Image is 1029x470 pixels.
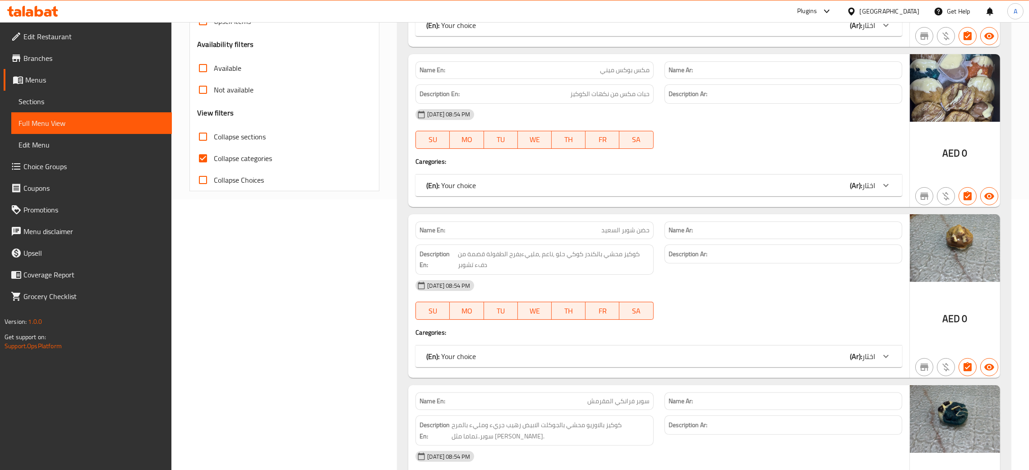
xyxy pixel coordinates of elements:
[669,249,707,260] strong: Description Ar:
[937,358,955,376] button: Purchased item
[586,302,619,320] button: FR
[450,131,484,149] button: MO
[959,27,977,45] button: Has choices
[453,304,480,318] span: MO
[197,39,254,50] h3: Availability filters
[962,310,968,327] span: 0
[214,84,254,95] span: Not available
[420,65,445,75] strong: Name En:
[555,133,582,146] span: TH
[214,153,272,164] span: Collapse categories
[28,316,42,327] span: 1.0.0
[555,304,582,318] span: TH
[910,214,1000,282] img: mmw_638930480615181524
[942,144,960,162] span: AED
[4,221,172,242] a: Menu disclaimer
[4,242,172,264] a: Upsell
[619,302,653,320] button: SA
[910,54,1000,122] img: mmw_638930480696822359
[1014,6,1017,16] span: A
[601,226,650,235] span: حضن شوبر السعيد
[23,248,165,258] span: Upsell
[450,302,484,320] button: MO
[458,249,650,271] span: كوكيز محشي بالكندر كوكي حلو ,ناعم ,ملييءبفرح الطفولة قضمة من دفء تشوبر
[426,351,476,362] p: Your choice
[23,226,165,237] span: Menu disclaimer
[452,419,649,442] span: كوكيز بالاوريو محشي بالجوكلت الابيض رهيب جريء ومليء بالمرح سوبر..تماما مثل فرانكي.
[214,175,264,185] span: Collapse Choices
[552,302,586,320] button: TH
[797,6,817,17] div: Plugins
[962,144,968,162] span: 0
[669,65,693,75] strong: Name Ar:
[23,269,165,280] span: Coverage Report
[4,156,172,177] a: Choice Groups
[420,133,446,146] span: SU
[426,179,439,192] b: (En):
[669,88,707,100] strong: Description Ar:
[518,131,552,149] button: WE
[600,65,650,75] span: مكس بوكس ميني
[862,179,875,192] span: اختار
[197,108,234,118] h3: View filters
[214,131,266,142] span: Collapse sections
[420,419,450,442] strong: Description En:
[420,88,460,100] strong: Description En:
[980,358,998,376] button: Available
[4,286,172,307] a: Grocery Checklist
[426,180,476,191] p: Your choice
[669,419,707,431] strong: Description Ar:
[415,131,450,149] button: SU
[937,187,955,205] button: Purchased item
[23,291,165,302] span: Grocery Checklist
[850,18,862,32] b: (Ar):
[214,63,241,74] span: Available
[4,264,172,286] a: Coverage Report
[415,328,902,337] h4: Caregories:
[18,96,165,107] span: Sections
[915,27,933,45] button: Not branch specific item
[426,350,439,363] b: (En):
[415,302,450,320] button: SU
[589,304,616,318] span: FR
[521,304,548,318] span: WE
[959,187,977,205] button: Has choices
[11,112,172,134] a: Full Menu View
[488,133,514,146] span: TU
[415,157,902,166] h4: Caregories:
[521,133,548,146] span: WE
[424,110,474,119] span: [DATE] 08:54 PM
[937,27,955,45] button: Purchased item
[484,302,518,320] button: TU
[4,69,172,91] a: Menus
[424,452,474,461] span: [DATE] 08:54 PM
[11,134,172,156] a: Edit Menu
[23,204,165,215] span: Promotions
[669,226,693,235] strong: Name Ar:
[587,396,650,406] span: سوبر فرانكي المقرمش
[669,396,693,406] strong: Name Ar:
[23,161,165,172] span: Choice Groups
[619,131,653,149] button: SA
[860,6,919,16] div: [GEOGRAPHIC_DATA]
[980,187,998,205] button: Available
[586,131,619,149] button: FR
[488,304,514,318] span: TU
[426,20,476,31] p: Your choice
[420,249,456,271] strong: Description En:
[453,133,480,146] span: MO
[980,27,998,45] button: Available
[518,302,552,320] button: WE
[623,304,650,318] span: SA
[484,131,518,149] button: TU
[415,346,902,367] div: (En): Your choice(Ar):اختار
[862,18,875,32] span: اختار
[589,133,616,146] span: FR
[23,53,165,64] span: Branches
[915,187,933,205] button: Not branch specific item
[4,199,172,221] a: Promotions
[4,47,172,69] a: Branches
[910,385,1000,453] img: mmw_638930480608893570
[415,175,902,196] div: (En): Your choice(Ar):اختار
[862,350,875,363] span: اختار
